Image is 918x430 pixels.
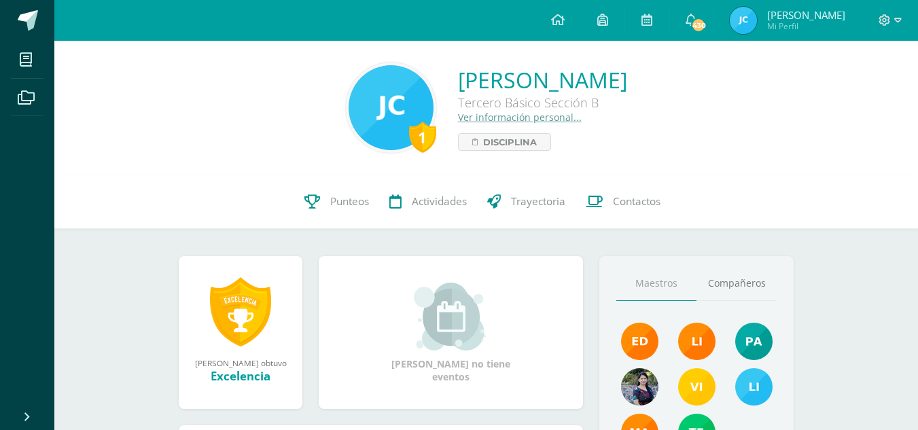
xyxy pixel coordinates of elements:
[458,94,627,111] div: Tercero Básico Sección B
[621,323,658,360] img: f40e456500941b1b33f0807dd74ea5cf.png
[621,368,658,406] img: 9b17679b4520195df407efdfd7b84603.png
[483,134,537,150] span: Disciplina
[767,20,845,32] span: Mi Perfil
[458,133,551,151] a: Disciplina
[613,194,660,209] span: Contactos
[192,368,289,384] div: Excelencia
[458,111,582,124] a: Ver información personal...
[691,18,706,33] span: 430
[349,65,434,150] img: 991d7d1f4e911ec23f9a724cb87a40df.png
[379,175,477,229] a: Actividades
[330,194,369,209] span: Punteos
[294,175,379,229] a: Punteos
[616,266,696,301] a: Maestros
[477,175,576,229] a: Trayectoria
[678,323,716,360] img: cefb4344c5418beef7f7b4a6cc3e812c.png
[414,283,488,351] img: event_small.png
[696,266,777,301] a: Compañeros
[192,357,289,368] div: [PERSON_NAME] obtuvo
[511,194,565,209] span: Trayectoria
[383,283,519,383] div: [PERSON_NAME] no tiene eventos
[735,368,773,406] img: 93ccdf12d55837f49f350ac5ca2a40a5.png
[678,368,716,406] img: 0ee4c74e6f621185b04bb9cfb72a2a5b.png
[730,7,757,34] img: 85d015b5d8cbdc86e8d29492f78b6ed8.png
[458,65,627,94] a: [PERSON_NAME]
[767,8,845,22] span: [PERSON_NAME]
[412,194,467,209] span: Actividades
[409,122,436,153] div: 1
[576,175,671,229] a: Contactos
[735,323,773,360] img: 40c28ce654064086a0d3fb3093eec86e.png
